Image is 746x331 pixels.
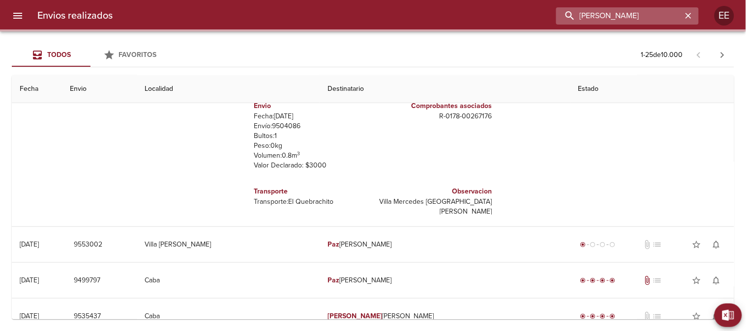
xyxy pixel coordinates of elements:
th: Envio [62,75,137,103]
button: 9553002 [70,236,106,254]
span: radio_button_unchecked [590,242,596,248]
span: radio_button_checked [590,313,596,319]
div: Entregado [578,311,618,321]
p: Transporte: El Quebrachito [254,197,369,207]
th: Fecha [12,75,62,103]
span: radio_button_unchecked [600,242,606,248]
span: 9499797 [74,275,100,287]
button: 9535437 [70,307,105,326]
span: radio_button_checked [600,313,606,319]
h6: Transporte [254,186,369,197]
p: Peso: 0 kg [254,141,369,151]
button: 9499797 [70,272,104,290]
h6: Observacion [377,186,492,197]
span: radio_button_checked [600,277,606,283]
td: [PERSON_NAME] [320,227,570,262]
span: No tiene documentos adjuntos [642,311,652,321]
input: buscar [556,7,682,25]
h6: Envios realizados [37,8,113,24]
span: star_border [692,276,702,285]
td: [PERSON_NAME] [320,263,570,298]
p: Envío: 9504086 [254,121,369,131]
p: Volumen: 0.8 m [254,151,369,161]
span: notifications_none [712,240,721,249]
span: No tiene pedido asociado [652,240,662,249]
button: Agregar a favoritos [687,306,707,326]
p: 1 - 25 de 10.000 [641,50,683,60]
div: [DATE] [20,312,39,320]
span: No tiene documentos adjuntos [642,240,652,249]
span: Pagina anterior [687,50,711,59]
div: Entregado [578,276,618,285]
span: star_border [692,311,702,321]
td: Caba [137,263,320,298]
div: [DATE] [20,240,39,248]
div: EE [715,6,734,26]
h6: Envio [254,101,369,111]
span: No tiene pedido asociado [652,276,662,285]
span: radio_button_checked [610,313,616,319]
button: Activar notificaciones [707,306,726,326]
button: Activar notificaciones [707,271,726,290]
p: R - 0178 - 00267176 [377,111,492,121]
span: radio_button_checked [590,277,596,283]
div: Generado [578,240,618,249]
th: Estado [570,75,734,103]
em: Paz [328,276,339,284]
button: Exportar Excel [715,303,742,327]
td: Villa [PERSON_NAME] [137,227,320,262]
span: Todos [47,51,71,59]
span: Tiene documentos adjuntos [642,276,652,285]
button: Agregar a favoritos [687,271,707,290]
span: radio_button_checked [580,313,586,319]
p: Villa Mercedes [GEOGRAPHIC_DATA][PERSON_NAME] [377,197,492,217]
p: Fecha: [DATE] [254,111,369,121]
span: Pagina siguiente [711,43,734,67]
button: Agregar a favoritos [687,235,707,254]
div: [DATE] [20,276,39,284]
span: notifications_none [712,311,721,321]
p: Valor Declarado: $ 3000 [254,161,369,170]
em: [PERSON_NAME] [328,312,382,320]
div: Tabs Envios [12,43,169,67]
button: Activar notificaciones [707,235,726,254]
sup: 3 [298,150,300,157]
div: Abrir información de usuario [715,6,734,26]
h6: Comprobantes asociados [377,101,492,111]
span: 9553002 [74,239,102,251]
span: radio_button_checked [580,277,586,283]
th: Localidad [137,75,320,103]
em: Paz [328,240,339,248]
span: Favoritos [119,51,157,59]
span: star_border [692,240,702,249]
span: radio_button_unchecked [610,242,616,248]
p: Bultos: 1 [254,131,369,141]
span: radio_button_checked [610,277,616,283]
button: menu [6,4,30,28]
span: No tiene pedido asociado [652,311,662,321]
span: notifications_none [712,276,721,285]
th: Destinatario [320,75,570,103]
span: 9535437 [74,310,101,323]
span: radio_button_checked [580,242,586,248]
